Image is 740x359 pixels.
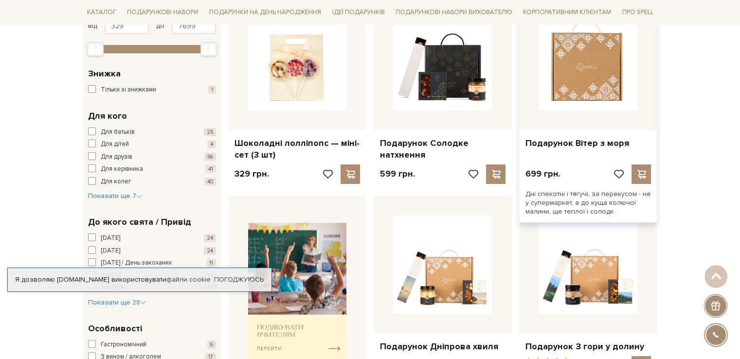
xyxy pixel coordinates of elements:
[88,67,121,80] span: Знижка
[123,5,202,20] a: Подарункові набори
[204,247,216,255] span: 24
[83,5,120,20] a: Каталог
[88,298,146,307] button: Показати ще 28
[101,152,132,162] span: Для друзів
[88,191,142,201] button: Показати ще 7
[207,341,216,349] span: 6
[204,128,216,136] span: 25
[88,21,97,30] span: від
[88,246,216,256] button: [DATE] 24
[88,192,142,200] span: Показати ще 7
[105,18,149,34] input: Ціна
[328,5,388,20] a: Ідеї подарунків
[618,5,657,20] a: Про Spell
[101,164,143,174] span: Для керівника
[519,4,615,20] a: Корпоративним клієнтам
[525,138,651,149] a: Подарунок Вітер з моря
[204,234,216,242] span: 24
[88,340,216,350] button: Гастрономічний 6
[88,152,216,162] button: Для друзів 56
[379,138,505,161] a: Подарунок Солодке натхнення
[8,275,271,284] div: Я дозволяю [DOMAIN_NAME] використовувати
[172,18,216,34] input: Ціна
[101,140,129,149] span: Для дітей
[101,340,146,350] span: Гастрономічний
[101,85,156,95] span: Тільки зі знижками
[519,184,657,222] div: Дні спекотні і тягучі, за перекусом - не у супермаркет, а до куща колючої малини, ще теплої і сол...
[205,5,325,20] a: Подарунки на День народження
[88,140,216,149] button: Для дітей 4
[525,341,651,352] a: Подарунок З гори у долину
[208,86,216,94] span: 1
[88,85,216,95] button: Тільки зі знижками 1
[379,341,505,352] a: Подарунок Дніпрова хвиля
[88,233,216,243] button: [DATE] 24
[88,322,142,335] span: Особливості
[235,168,269,179] p: 329 грн.
[539,12,637,110] img: Подарунок Вітер з моря
[88,109,127,123] span: Для кого
[88,177,216,187] button: Для колег 40
[166,275,211,284] a: файли cookie
[101,246,120,256] span: [DATE]
[207,140,216,148] span: 4
[392,4,516,20] a: Подарункові набори вихователю
[88,127,216,137] button: Для батьків 25
[88,258,216,268] button: [DATE] / День закоханих 11
[204,178,216,186] span: 40
[206,259,216,267] span: 11
[101,233,120,243] span: [DATE]
[525,168,560,179] p: 699 грн.
[205,165,216,173] span: 41
[200,42,217,56] div: Max
[204,153,216,161] span: 56
[101,127,135,137] span: Для батьків
[88,164,216,174] button: Для керівника 41
[156,21,164,30] span: до
[101,177,131,187] span: Для колег
[214,275,264,284] a: Погоджуюсь
[379,168,415,179] p: 599 грн.
[88,215,191,229] span: До якого свята / Привід
[87,42,104,56] div: Min
[101,258,172,268] span: [DATE] / День закоханих
[235,138,361,161] a: Шоколадні лолліпопс — міні-сет (3 шт)
[88,298,146,306] span: Показати ще 28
